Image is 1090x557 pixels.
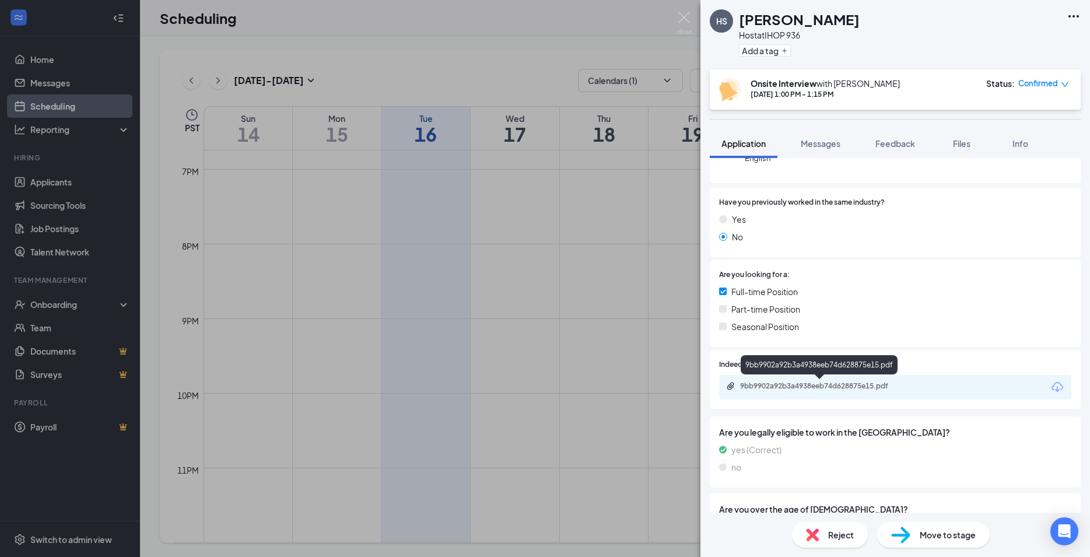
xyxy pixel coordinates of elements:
[731,285,798,298] span: Full-time Position
[732,213,746,226] span: Yes
[828,528,854,541] span: Reject
[732,230,743,243] span: No
[875,138,915,149] span: Feedback
[1018,78,1058,89] span: Confirmed
[1067,9,1081,23] svg: Ellipses
[741,355,898,374] div: 9bb9902a92b3a4938eeb74d628875e15.pdf
[716,15,727,27] div: HS
[731,303,800,316] span: Part-time Position
[1050,517,1078,545] div: Open Intercom Messenger
[719,269,790,281] span: Are you looking for a:
[719,359,770,370] span: Indeed Resume
[745,152,817,164] span: English
[781,47,788,54] svg: Plus
[751,78,900,89] div: with [PERSON_NAME]
[726,381,915,393] a: Paperclip9bb9902a92b3a4938eeb74d628875e15.pdf
[726,381,735,391] svg: Paperclip
[719,426,1071,439] span: Are you legally eligible to work in the [GEOGRAPHIC_DATA]?
[751,78,816,89] b: Onsite Interview
[751,89,900,99] div: [DATE] 1:00 PM - 1:15 PM
[721,138,766,149] span: Application
[1050,380,1064,394] svg: Download
[953,138,970,149] span: Files
[920,528,976,541] span: Move to stage
[731,443,781,456] span: yes (Correct)
[731,320,799,333] span: Seasonal Position
[739,9,860,29] h1: [PERSON_NAME]
[1061,80,1069,89] span: down
[801,138,840,149] span: Messages
[986,78,1015,89] div: Status :
[719,197,885,208] span: Have you previously worked in the same industry?
[739,44,791,57] button: PlusAdd a tag
[1012,138,1028,149] span: Info
[740,381,903,391] div: 9bb9902a92b3a4938eeb74d628875e15.pdf
[719,503,1071,516] span: Are you over the age of [DEMOGRAPHIC_DATA]?
[731,461,741,474] span: no
[739,29,860,41] div: Host at IHOP 936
